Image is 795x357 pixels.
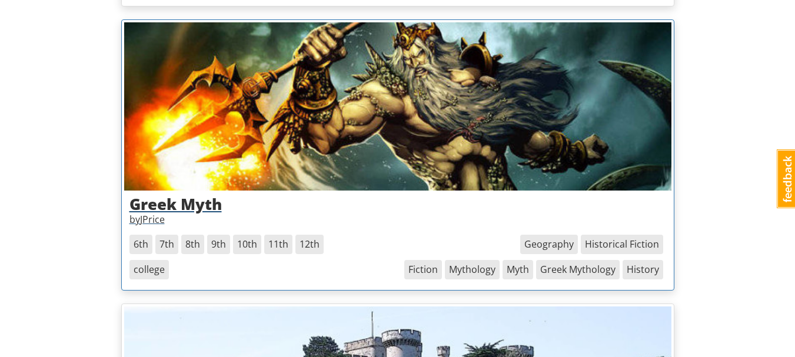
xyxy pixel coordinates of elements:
span: 10th [233,235,261,254]
img: eqiwv8mgpzr0dvyp76yq.jpg [124,22,671,191]
span: History [623,260,663,279]
span: 8th [181,235,204,254]
span: Greek Mythology [536,260,620,279]
span: Historical Fiction [581,235,663,254]
span: 11th [264,235,292,254]
span: 12th [295,235,324,254]
span: Geography [520,235,578,254]
span: 6th [129,235,152,254]
span: Myth [503,260,533,279]
span: Mythology [445,260,500,279]
span: 7th [155,235,178,254]
a: Greek MythbyJPrice6th 7th 8th 9th 10th 11th 12th collegeHistory Greek Mythology Myth Mythology Fi... [121,19,674,291]
span: college [129,260,169,279]
h3: Greek Myth [129,196,666,213]
p: by JPrice [129,213,666,226]
span: 9th [207,235,230,254]
span: Fiction [404,260,442,279]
